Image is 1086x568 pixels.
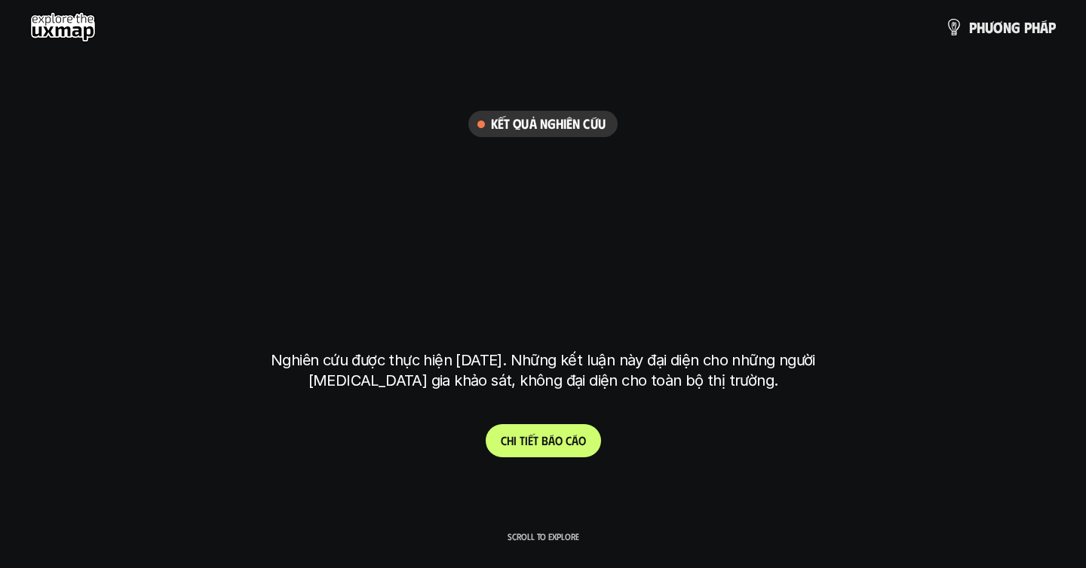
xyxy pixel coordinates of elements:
p: Nghiên cứu được thực hiện [DATE]. Những kết luận này đại diện cho những người [MEDICAL_DATA] gia ... [260,350,826,391]
span: p [969,19,977,35]
span: o [555,433,563,447]
span: C [501,433,507,447]
span: i [525,433,528,447]
span: á [1040,19,1048,35]
a: phươngpháp [945,12,1056,42]
h1: phạm vi công việc của [268,153,818,216]
span: p [1048,19,1056,35]
span: b [541,433,548,447]
span: c [566,433,572,447]
span: h [977,19,985,35]
span: p [1024,19,1032,35]
span: ế [528,433,533,447]
span: h [507,433,514,447]
span: ư [985,19,993,35]
span: o [578,433,586,447]
span: h [1032,19,1040,35]
p: Scroll to explore [508,531,579,542]
span: t [520,433,525,447]
span: n [1003,19,1011,35]
span: g [1011,19,1020,35]
span: i [514,433,517,447]
span: ơ [993,19,1003,35]
span: á [572,433,578,447]
span: t [533,433,538,447]
h6: Kết quả nghiên cứu [491,115,606,133]
h1: tại [GEOGRAPHIC_DATA] [275,272,812,335]
span: á [548,433,555,447]
a: Chitiếtbáocáo [486,424,601,457]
